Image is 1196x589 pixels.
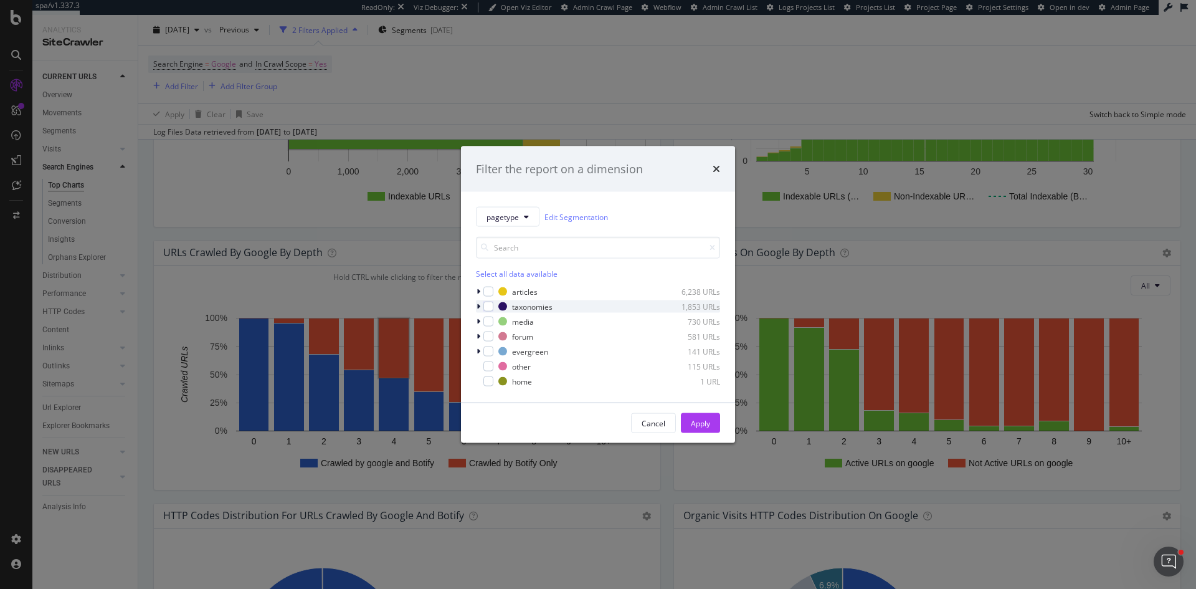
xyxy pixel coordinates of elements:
[512,376,532,386] div: home
[476,161,643,177] div: Filter the report on a dimension
[461,146,735,443] div: modal
[659,316,720,327] div: 730 URLs
[544,210,608,223] a: Edit Segmentation
[512,316,534,327] div: media
[476,269,720,279] div: Select all data available
[659,286,720,297] div: 6,238 URLs
[476,237,720,259] input: Search
[631,413,676,433] button: Cancel
[512,286,538,297] div: articles
[659,361,720,371] div: 115 URLs
[659,376,720,386] div: 1 URL
[512,301,553,312] div: taxonomies
[486,211,519,222] span: pagetype
[642,418,665,428] div: Cancel
[512,346,548,357] div: evergreen
[713,161,720,177] div: times
[476,207,539,227] button: pagetype
[512,361,531,371] div: other
[1154,547,1184,577] iframe: Intercom live chat
[659,346,720,357] div: 141 URLs
[691,418,710,428] div: Apply
[659,301,720,312] div: 1,853 URLs
[681,413,720,433] button: Apply
[659,331,720,342] div: 581 URLs
[512,331,533,342] div: forum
